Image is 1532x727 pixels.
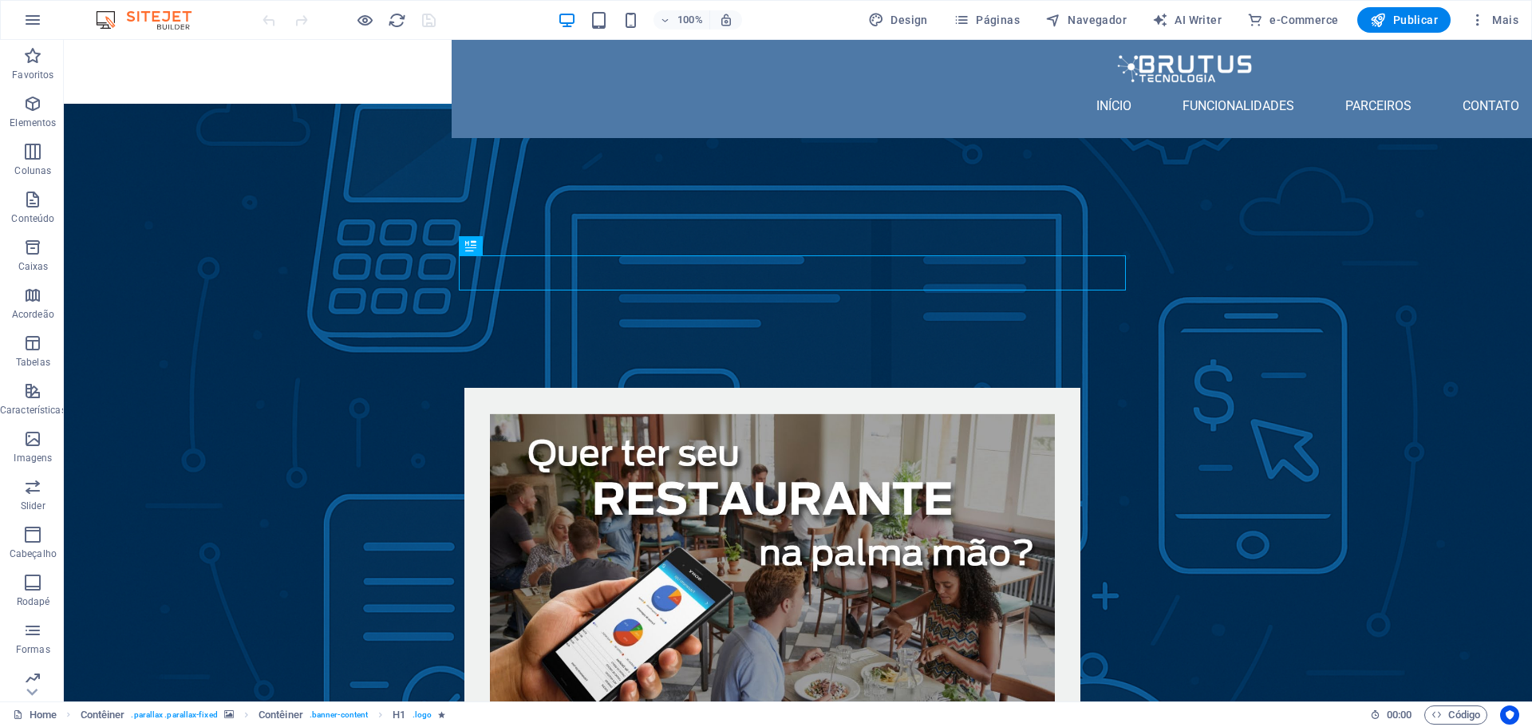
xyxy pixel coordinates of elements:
p: Cabeçalho [10,547,57,560]
p: Favoritos [12,69,53,81]
a: Clique para cancelar a seleção. Clique duas vezes para abrir as Páginas [13,705,57,725]
i: O elemento contém uma animação [438,710,445,719]
div: Design (Ctrl+Alt+Y) [862,7,934,33]
p: Caixas [18,260,49,273]
button: Publicar [1357,7,1451,33]
span: AI Writer [1152,12,1222,28]
span: Publicar [1370,12,1438,28]
span: . logo [413,705,432,725]
button: Design [862,7,934,33]
button: reload [387,10,406,30]
span: Mais [1470,12,1518,28]
i: Ao redimensionar, ajusta automaticamente o nível de zoom para caber no dispositivo escolhido. [719,13,733,27]
p: Conteúdo [11,212,54,225]
span: Clique para selecionar. Clique duas vezes para editar [259,705,303,725]
i: Este elemento contém um plano de fundo [224,710,234,719]
button: e-Commerce [1241,7,1344,33]
span: Clique para selecionar. Clique duas vezes para editar [81,705,125,725]
button: Usercentrics [1500,705,1519,725]
h6: Tempo de sessão [1370,705,1412,725]
p: Slider [21,500,45,512]
p: Elementos [10,117,56,129]
p: Colunas [14,164,51,177]
span: . banner-content [310,705,368,725]
button: Navegador [1039,7,1133,33]
p: Rodapé [17,595,50,608]
span: Design [868,12,928,28]
span: e-Commerce [1247,12,1338,28]
span: Páginas [954,12,1020,28]
nav: breadcrumb [81,705,446,725]
span: . parallax .parallax-fixed [131,705,217,725]
button: AI Writer [1146,7,1228,33]
p: Imagens [14,452,52,464]
span: Clique para selecionar. Clique duas vezes para editar [393,705,405,725]
i: Recarregar página [388,11,406,30]
button: Mais [1463,7,1525,33]
button: Clique aqui para sair do modo de visualização e continuar editando [355,10,374,30]
button: Código [1424,705,1487,725]
button: 100% [653,10,710,30]
span: 00 00 [1387,705,1412,725]
p: Tabelas [16,356,50,369]
img: Editor Logo [92,10,211,30]
button: Páginas [947,7,1026,33]
p: Formas [16,643,50,656]
div: 1/3 [401,348,1017,717]
span: : [1398,709,1400,721]
p: Acordeão [12,308,54,321]
span: Código [1431,705,1480,725]
span: Navegador [1045,12,1127,28]
h6: 100% [677,10,703,30]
